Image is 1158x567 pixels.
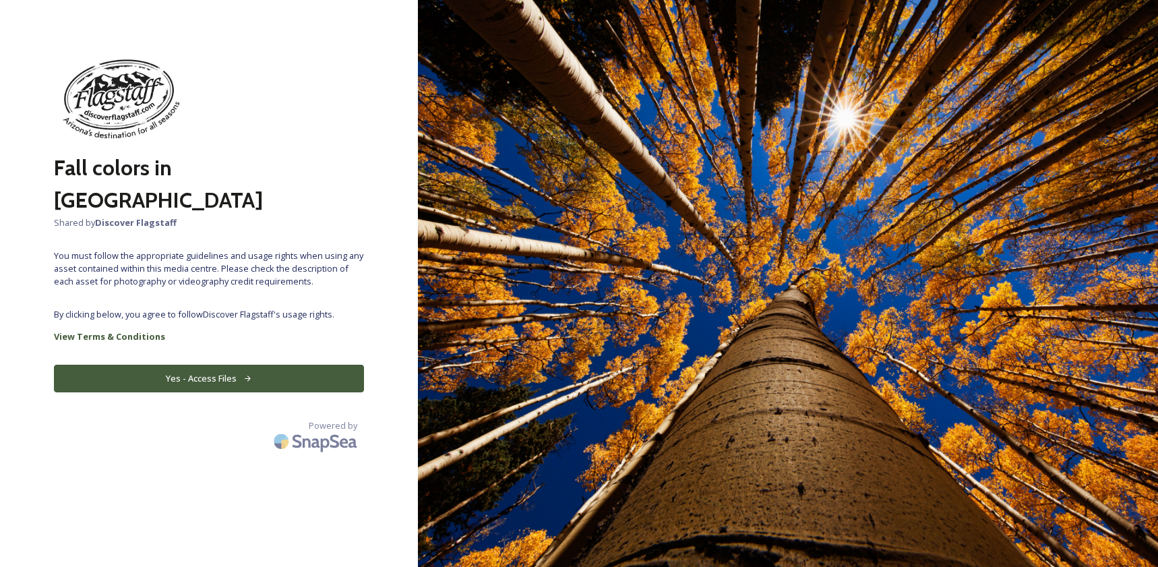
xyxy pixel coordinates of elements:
[54,330,165,342] strong: View Terms & Conditions
[270,425,364,457] img: SnapSea Logo
[54,152,364,216] h2: Fall colors in [GEOGRAPHIC_DATA]
[54,365,364,392] button: Yes - Access Files
[54,308,364,321] span: By clicking below, you agree to follow Discover Flagstaff 's usage rights.
[95,216,177,229] strong: Discover Flagstaff
[54,249,364,289] span: You must follow the appropriate guidelines and usage rights when using any asset contained within...
[54,328,364,345] a: View Terms & Conditions
[54,54,189,145] img: discover%20flagstaff%20logo.jpg
[54,216,364,229] span: Shared by
[309,419,357,432] span: Powered by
